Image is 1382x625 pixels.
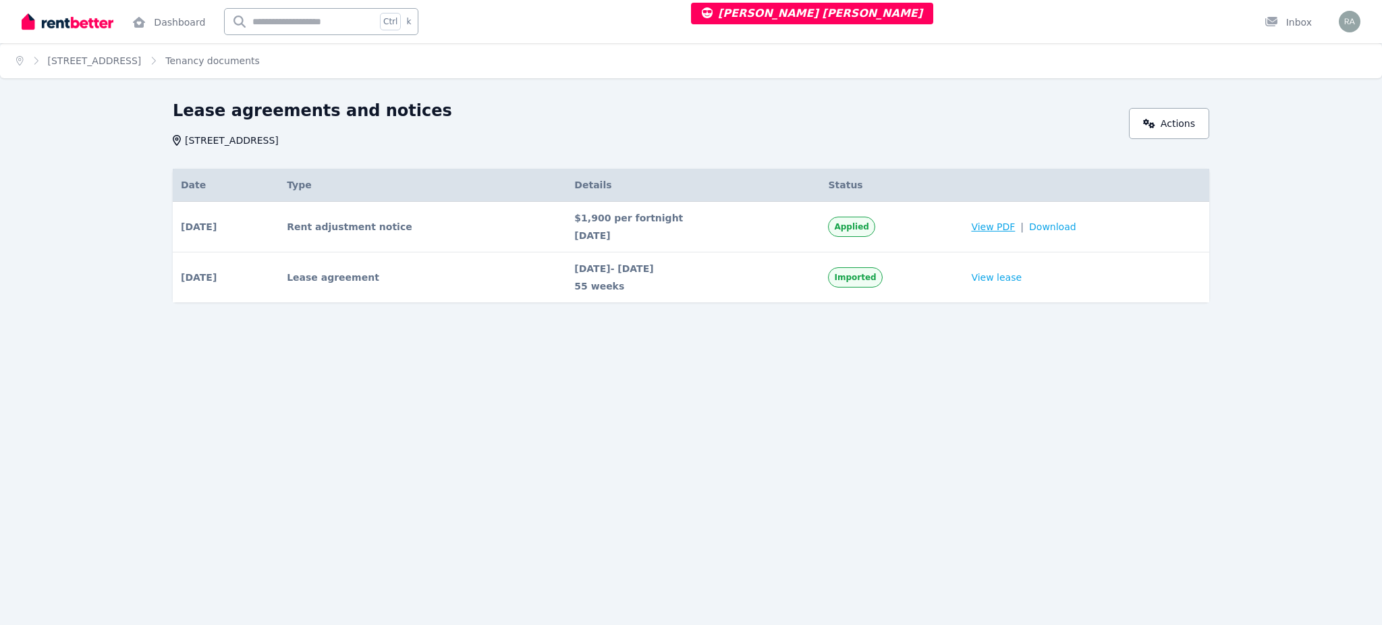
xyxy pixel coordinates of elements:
[1020,220,1024,234] span: |
[574,211,812,225] span: $1,900 per fortnight
[566,169,820,202] th: Details
[820,169,963,202] th: Status
[181,271,217,284] span: [DATE]
[1029,220,1076,234] span: Download
[22,11,113,32] img: RentBetter
[971,220,1015,234] span: View PDF
[165,54,259,67] span: Tenancy documents
[834,221,868,232] span: Applied
[1339,11,1360,32] img: Rochelle Alvarez
[834,272,876,283] span: Imported
[574,229,812,242] span: [DATE]
[406,16,411,27] span: k
[702,7,922,20] span: [PERSON_NAME] [PERSON_NAME]
[48,55,142,66] a: [STREET_ADDRESS]
[185,134,279,147] span: [STREET_ADDRESS]
[1129,108,1209,139] a: Actions
[279,202,566,252] td: Rent adjustment notice
[173,169,279,202] th: Date
[181,220,217,234] span: [DATE]
[1265,16,1312,29] div: Inbox
[574,262,812,275] span: [DATE] - [DATE]
[380,13,401,30] span: Ctrl
[279,169,566,202] th: Type
[574,279,812,293] span: 55 weeks
[279,252,566,303] td: Lease agreement
[971,271,1022,284] a: View lease
[173,100,452,121] h1: Lease agreements and notices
